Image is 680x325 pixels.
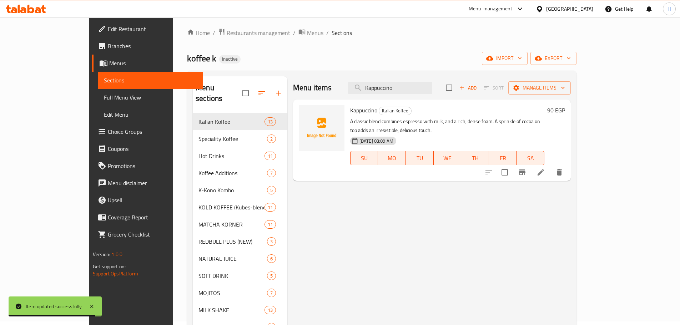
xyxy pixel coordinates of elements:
h6: 90 EGP [547,105,565,115]
span: 2 [267,136,276,142]
span: MO [381,153,403,163]
span: Select section first [479,82,508,93]
span: Edit Restaurant [108,25,197,33]
span: TH [464,153,486,163]
span: Add [458,84,478,92]
button: import [482,52,528,65]
a: Menu disclaimer [92,174,203,192]
div: items [265,203,276,212]
span: Kappuccino [350,105,377,116]
span: Branches [108,42,197,50]
span: WE [437,153,459,163]
a: Edit Menu [98,106,203,123]
div: Item updated successfully [26,303,82,310]
span: Italian Koffee [379,107,411,115]
div: Speciality Koffee2 [193,130,287,147]
span: Menus [109,59,197,67]
div: [GEOGRAPHIC_DATA] [546,5,593,13]
button: SA [517,151,544,165]
button: SU [350,151,378,165]
span: Choice Groups [108,127,197,136]
span: 13 [265,307,276,314]
span: Manage items [514,83,565,92]
span: Add item [457,82,479,93]
h2: Menu items [293,82,332,93]
button: Add section [270,85,287,102]
span: Sections [332,29,352,37]
button: MO [378,151,406,165]
div: Hot Drinks11 [193,147,287,164]
span: Speciality Koffee [198,134,267,143]
div: Italian Koffee13 [193,113,287,130]
a: Support.OpsPlatform [93,269,138,278]
span: 3 [267,238,276,245]
div: SOFT DRINK5 [193,267,287,284]
button: delete [551,164,568,181]
span: Grocery Checklist [108,230,197,239]
span: Edit Menu [104,110,197,119]
span: Koffee Additions [198,169,267,177]
a: Grocery Checklist [92,226,203,243]
span: Get support on: [93,262,126,271]
a: Menus [298,28,323,37]
span: REDBULL PLUS (NEW) [198,237,267,246]
span: Sections [104,76,197,85]
span: Menus [307,29,323,37]
span: Inactive [219,56,241,62]
button: WE [434,151,462,165]
a: Upsell [92,192,203,209]
span: 6 [267,255,276,262]
div: MILK SHAKE13 [193,301,287,319]
a: Promotions [92,157,203,174]
div: items [265,152,276,160]
span: H [668,5,671,13]
span: Version: [93,250,110,259]
p: A classic blend combines espresso with milk, and a rich, dense foam. A sprinkle of cocoa on top a... [350,117,544,135]
a: Sections [98,72,203,89]
span: MATCHA KORNER [198,220,264,229]
span: Hot Drinks [198,152,264,160]
span: 11 [265,153,276,159]
button: Add [457,82,479,93]
span: [DATE] 03:09 AM [357,138,396,144]
span: MILK SHAKE [198,306,264,314]
span: Select to update [497,165,512,180]
span: Menu disclaimer [108,179,197,187]
div: NATURAL JUICE [198,254,267,263]
span: FR [492,153,514,163]
div: MOJITOS7 [193,284,287,301]
div: Italian Koffee [379,107,412,115]
button: FR [489,151,517,165]
button: TH [461,151,489,165]
div: items [267,237,276,246]
div: items [265,306,276,314]
span: 13 [265,118,276,125]
h2: Menu sections [196,82,242,104]
span: MOJITOS [198,289,267,297]
div: NATURAL JUICE6 [193,250,287,267]
div: items [267,169,276,177]
a: Choice Groups [92,123,203,140]
span: KOLD KOFFEE (Kubes-blended) [198,203,264,212]
span: Coverage Report [108,213,197,222]
div: KOLD KOFFEE (Kubes-blended)11 [193,199,287,216]
div: Koffee Additions7 [193,164,287,182]
span: Sort sections [253,85,270,102]
div: K-Kono Kombo [198,186,267,194]
span: Upsell [108,196,197,204]
span: 5 [267,187,276,194]
button: export [530,52,576,65]
li: / [293,29,296,37]
span: Italian Koffee [198,117,264,126]
span: export [536,54,571,63]
a: Restaurants management [218,28,290,37]
div: items [267,134,276,143]
span: 11 [265,221,276,228]
a: Coupons [92,140,203,157]
div: K-Kono Kombo5 [193,182,287,199]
